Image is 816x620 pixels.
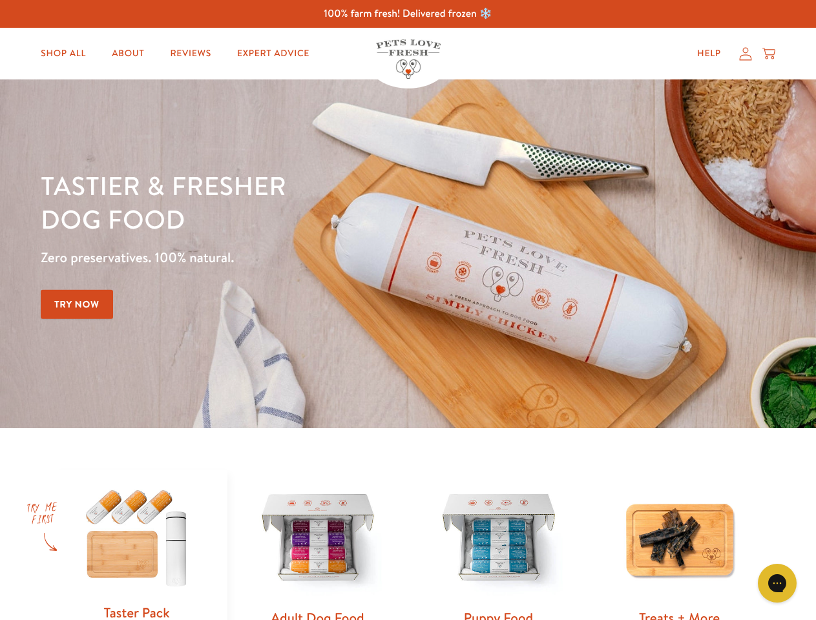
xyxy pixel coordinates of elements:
[687,41,731,67] a: Help
[376,39,441,79] img: Pets Love Fresh
[227,41,320,67] a: Expert Advice
[751,559,803,607] iframe: Gorgias live chat messenger
[41,246,530,269] p: Zero preservatives. 100% natural.
[41,290,113,319] a: Try Now
[160,41,221,67] a: Reviews
[30,41,96,67] a: Shop All
[101,41,154,67] a: About
[41,169,530,236] h1: Tastier & fresher dog food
